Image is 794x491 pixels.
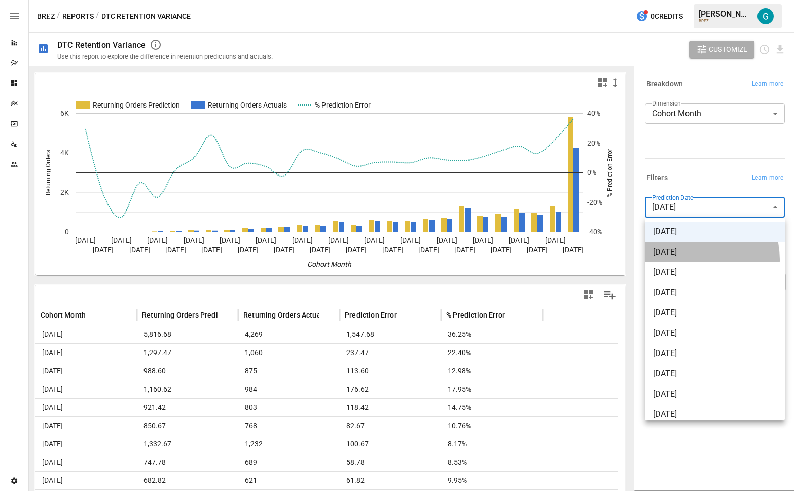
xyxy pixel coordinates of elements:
[653,347,777,360] span: [DATE]
[653,287,777,299] span: [DATE]
[653,388,777,400] span: [DATE]
[653,246,777,258] span: [DATE]
[653,368,777,380] span: [DATE]
[653,226,777,238] span: [DATE]
[653,327,777,339] span: [DATE]
[653,266,777,278] span: [DATE]
[653,307,777,319] span: [DATE]
[653,408,777,420] span: [DATE]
